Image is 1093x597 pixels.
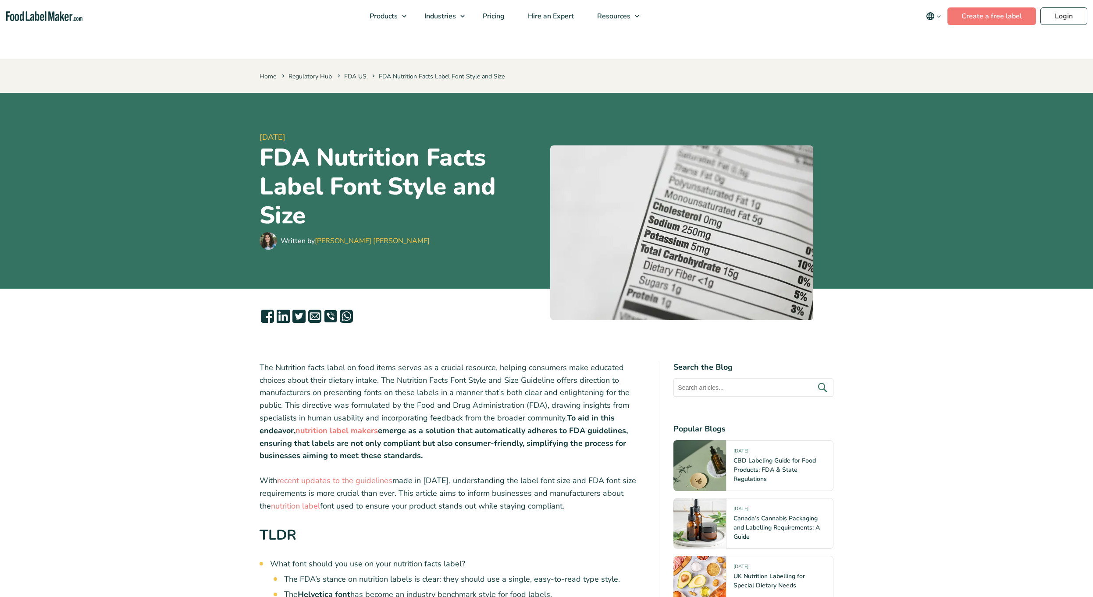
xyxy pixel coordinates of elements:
[271,501,320,511] a: nutrition label
[595,11,631,21] span: Resources
[281,236,430,246] div: Written by
[260,425,628,461] strong: emerge as a solution that automatically adheres to FDA guidelines, ensuring that labels are not o...
[260,72,276,81] a: Home
[673,378,833,397] input: Search articles...
[947,7,1036,25] a: Create a free label
[260,131,543,143] span: [DATE]
[733,505,748,516] span: [DATE]
[733,563,748,573] span: [DATE]
[260,474,645,512] p: With made in [DATE], understanding the label font size and FDA font size requirements is more cru...
[673,423,833,435] h4: Popular Blogs
[733,448,748,458] span: [DATE]
[673,361,833,373] h4: Search the Blog
[315,236,430,246] a: [PERSON_NAME] [PERSON_NAME]
[260,413,615,436] strong: To aid in this endeavor,
[367,11,399,21] span: Products
[733,456,816,483] a: CBD Labeling Guide for Food Products: FDA & State Regulations
[733,514,820,541] a: Canada’s Cannabis Packaging and Labelling Requirements: A Guide
[422,11,457,21] span: Industries
[260,232,277,250] img: Maria Abi Hanna - Food Label Maker
[296,425,378,436] a: nutrition label makers
[480,11,506,21] span: Pricing
[1040,7,1087,25] a: Login
[260,526,296,544] strong: TLDR
[284,573,645,585] li: The FDA’s stance on nutrition labels is clear: they should use a single, easy-to-read type style.
[277,475,392,486] a: recent updates to the guidelines
[260,361,645,462] p: The Nutrition facts label on food items serves as a crucial resource, helping consumers make educ...
[370,72,505,81] span: FDA Nutrition Facts Label Font Style and Size
[733,572,805,590] a: UK Nutrition Labelling for Special Dietary Needs
[344,72,367,81] a: FDA US
[260,143,543,230] h1: FDA Nutrition Facts Label Font Style and Size
[525,11,575,21] span: Hire an Expert
[288,72,332,81] a: Regulatory Hub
